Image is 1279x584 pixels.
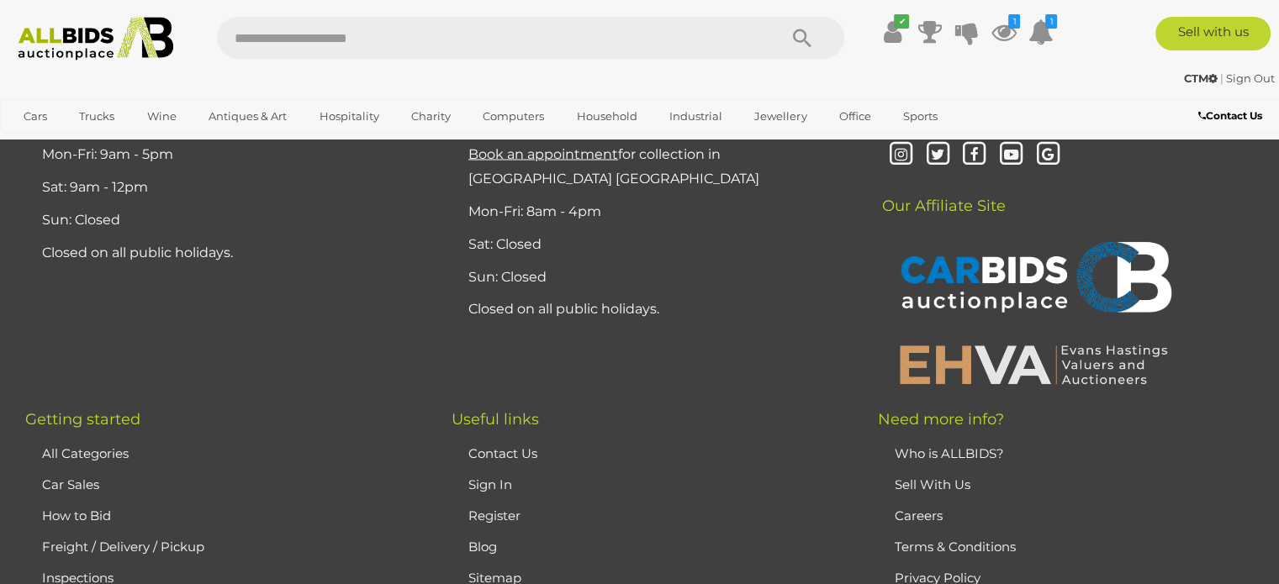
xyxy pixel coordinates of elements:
[1028,17,1053,47] a: 1
[452,409,539,428] span: Useful links
[464,228,836,260] li: Sat: Closed
[38,203,410,236] li: Sun: Closed
[42,538,204,554] a: Freight / Delivery / Pickup
[38,236,410,269] li: Closed on all public holidays.
[468,145,759,186] a: Book an appointmentfor collection in [GEOGRAPHIC_DATA] [GEOGRAPHIC_DATA]
[895,538,1016,554] a: Terms & Conditions
[1045,14,1057,29] i: 1
[1184,71,1220,85] a: CTM
[464,195,836,228] li: Mon-Fri: 8am - 4pm
[1008,14,1020,29] i: 1
[891,224,1176,334] img: CARBIDS Auctionplace
[468,538,497,554] a: Blog
[42,476,99,492] a: Car Sales
[42,507,111,523] a: How to Bid
[895,476,970,492] a: Sell With Us
[1033,139,1063,169] i: Google
[13,130,154,158] a: [GEOGRAPHIC_DATA]
[468,507,521,523] a: Register
[895,445,1004,460] a: Who is ALLBIDS?
[13,103,58,130] a: Cars
[1155,17,1271,50] a: Sell with us
[1198,109,1262,122] b: Contact Us
[658,103,733,130] a: Industrial
[464,260,836,293] li: Sun: Closed
[38,138,410,171] li: Mon-Fri: 9am - 5pm
[880,17,905,47] a: ✔
[68,103,125,130] a: Trucks
[959,139,989,169] i: Facebook
[1184,71,1218,85] strong: CTM
[743,103,817,130] a: Jewellery
[400,103,462,130] a: Charity
[894,14,909,29] i: ✔
[309,103,390,130] a: Hospitality
[198,103,298,130] a: Antiques & Art
[25,409,140,428] span: Getting started
[923,139,953,169] i: Twitter
[464,292,836,325] li: Closed on all public holidays.
[878,409,1004,428] span: Need more info?
[566,103,648,130] a: Household
[136,103,188,130] a: Wine
[886,139,916,169] i: Instagram
[1226,71,1275,85] a: Sign Out
[472,103,555,130] a: Computers
[991,17,1016,47] a: 1
[895,507,943,523] a: Careers
[468,445,537,460] a: Contact Us
[468,145,618,161] u: Book an appointment
[760,17,844,59] button: Search
[42,445,129,460] a: All Categories
[878,171,1006,214] span: Our Affiliate Site
[828,103,882,130] a: Office
[892,103,949,130] a: Sports
[1198,107,1266,125] a: Contact Us
[9,17,182,61] img: Allbids.com.au
[891,342,1176,386] img: EHVA | Evans Hastings Valuers and Auctioneers
[468,476,512,492] a: Sign In
[996,139,1026,169] i: Youtube
[38,171,410,203] li: Sat: 9am - 12pm
[1220,71,1224,85] span: |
